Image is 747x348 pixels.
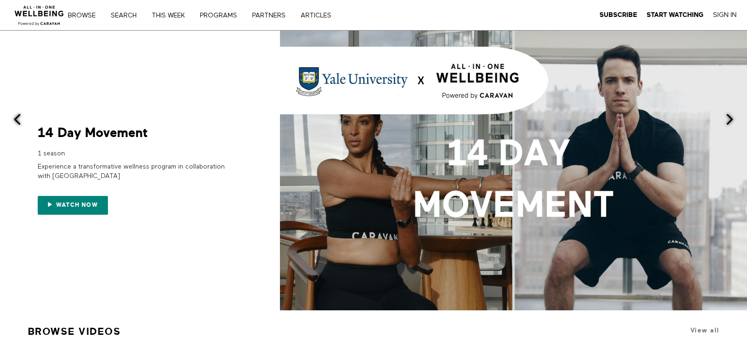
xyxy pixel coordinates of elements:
[690,327,720,334] a: View all
[713,11,737,19] a: Sign In
[647,11,704,19] a: Start Watching
[599,11,637,18] strong: Subscribe
[65,12,106,19] a: Browse
[28,322,121,341] a: Browse Videos
[599,11,637,19] a: Subscribe
[74,10,351,20] nav: Primary
[249,12,296,19] a: PARTNERS
[148,12,195,19] a: THIS WEEK
[197,12,247,19] a: PROGRAMS
[647,11,704,18] strong: Start Watching
[297,12,341,19] a: ARTICLES
[107,12,147,19] a: Search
